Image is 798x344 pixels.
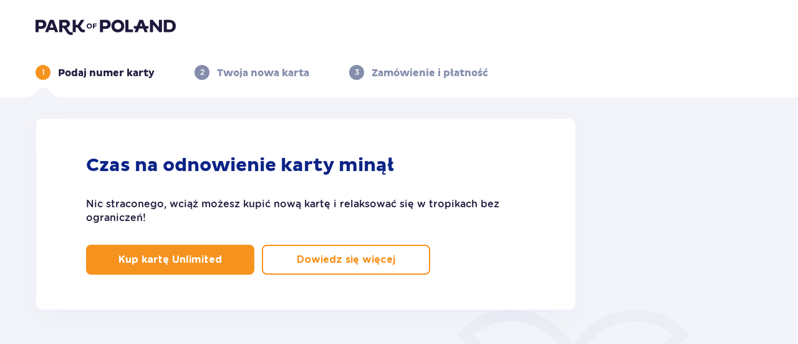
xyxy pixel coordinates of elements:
p: Nic straconego, wciąż możesz kupić nową kartę i relaksować się w tropikach bez ograniczeń! [86,197,526,225]
p: Twoja nowa karta [217,66,309,80]
p: 1 [42,67,45,78]
p: Czas na odnowienie karty minął [86,154,394,177]
img: Park of Poland logo [36,17,176,35]
p: 3 [355,67,359,78]
p: Zamówienie i płatność [372,66,488,80]
p: 2 [200,67,204,78]
p: Dowiedz się więcej [297,253,395,267]
p: Podaj numer karty [58,66,155,80]
a: Dowiedz się więcej [262,245,430,275]
button: Kup kartę Unlimited [86,245,254,275]
p: Kup kartę Unlimited [118,253,222,267]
